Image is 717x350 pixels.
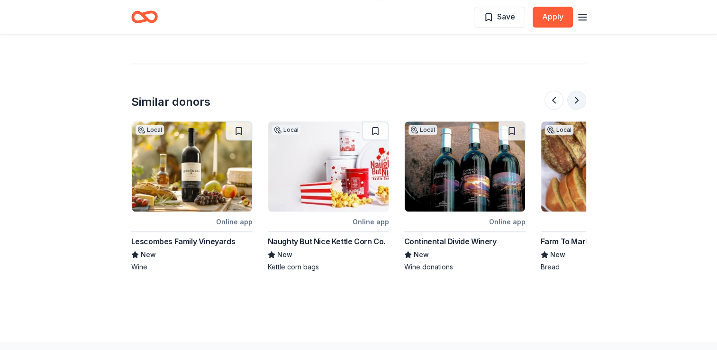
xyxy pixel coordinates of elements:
[405,121,525,212] img: Image for Continental Divide Winery
[131,6,158,28] a: Home
[272,125,300,135] div: Local
[277,249,292,260] span: New
[131,94,210,110] div: Similar donors
[136,125,164,135] div: Local
[545,125,573,135] div: Local
[141,249,156,260] span: New
[489,216,526,228] div: Online app
[541,121,662,212] img: Image for Farm To Market Bread Co
[497,10,515,23] span: Save
[131,262,253,272] div: Wine
[268,262,389,272] div: Kettle corn bags
[414,249,429,260] span: New
[268,236,385,247] div: Naughty But Nice Kettle Corn Co.
[533,7,573,28] button: Apply
[404,236,497,247] div: Continental Divide Winery
[408,125,437,135] div: Local
[541,262,662,272] div: Bread
[474,7,525,28] button: Save
[216,216,253,228] div: Online app
[268,121,389,272] a: Image for Naughty But Nice Kettle Corn Co.LocalOnline appNaughty But Nice Kettle Corn Co.NewKettl...
[404,121,526,272] a: Image for Continental Divide WineryLocalOnline appContinental Divide WineryNewWine donations
[131,236,236,247] div: Lescombes Family Vineyards
[541,236,632,247] div: Farm To Market Bread Co
[268,121,389,212] img: Image for Naughty But Nice Kettle Corn Co.
[131,121,253,272] a: Image for Lescombes Family VineyardsLocalOnline appLescombes Family VineyardsNewWine
[550,249,565,260] span: New
[353,216,389,228] div: Online app
[541,121,662,272] a: Image for Farm To Market Bread Co LocalOnline appFarm To Market Bread CoNewBread
[404,262,526,272] div: Wine donations
[132,121,252,212] img: Image for Lescombes Family Vineyards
